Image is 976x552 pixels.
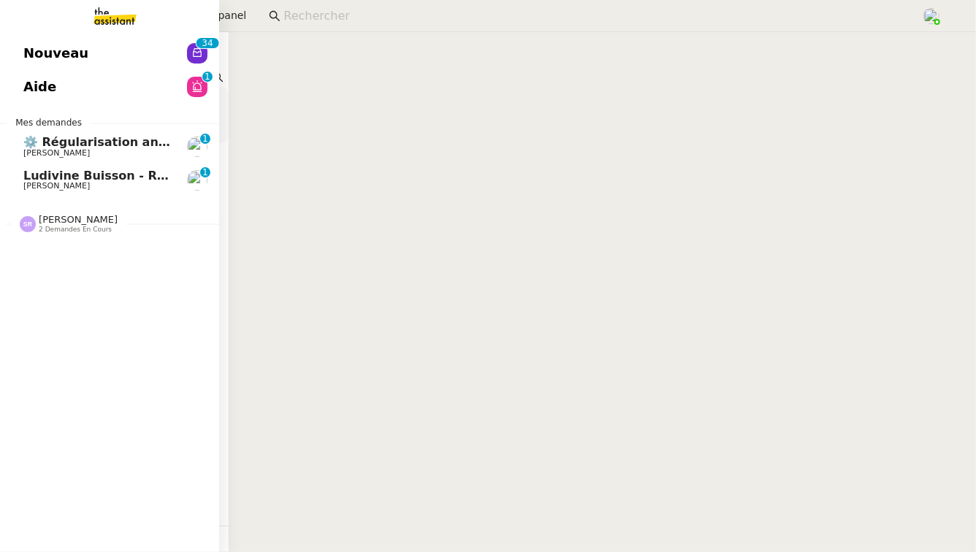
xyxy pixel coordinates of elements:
input: Rechercher [283,7,907,26]
span: [PERSON_NAME] [23,148,90,158]
p: 1 [202,134,208,147]
nz-badge-sup: 1 [200,167,210,177]
p: 1 [202,167,208,180]
p: 1 [205,72,210,85]
p: 4 [207,38,213,51]
span: 2 demandes en cours [39,226,112,234]
img: users%2FcRgg4TJXLQWrBH1iwK9wYfCha1e2%2Favatar%2Fc9d2fa25-7b78-4dd4-b0f3-ccfa08be62e5 [187,170,207,191]
span: Mes demandes [7,115,91,130]
nz-badge-sup: 34 [196,38,218,48]
span: Ludivine Buisson - Régularisation annuelles des charges locatives [23,169,458,183]
span: [PERSON_NAME] [23,181,90,191]
span: Nouveau [23,42,88,64]
nz-badge-sup: 1 [202,72,213,82]
img: users%2FcRgg4TJXLQWrBH1iwK9wYfCha1e2%2Favatar%2Fc9d2fa25-7b78-4dd4-b0f3-ccfa08be62e5 [187,137,207,157]
img: svg [20,216,36,232]
span: [PERSON_NAME] [39,214,118,225]
span: ⚙️ Régularisation annuelle des charges locatives [23,135,346,149]
p: 3 [202,38,207,51]
span: Aide [23,76,56,98]
img: users%2FPPrFYTsEAUgQy5cK5MCpqKbOX8K2%2Favatar%2FCapture%20d%E2%80%99e%CC%81cran%202023-06-05%20a%... [923,8,939,24]
nz-badge-sup: 1 [200,134,210,144]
